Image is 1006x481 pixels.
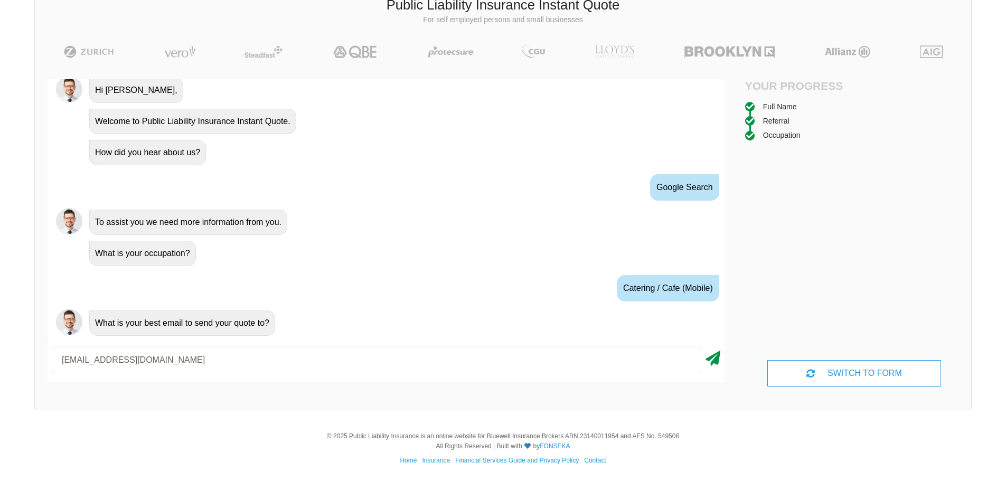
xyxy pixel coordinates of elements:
[424,45,477,58] img: Protecsure | Public Liability Insurance
[589,45,640,58] img: LLOYD's | Public Liability Insurance
[745,79,854,92] h4: Your Progress
[540,442,570,450] a: FONSEKA
[650,174,719,201] div: Google Search
[240,45,287,58] img: Steadfast | Public Liability Insurance
[518,45,549,58] img: CGU | Public Liability Insurance
[400,457,417,464] a: Home
[89,140,206,165] div: How did you hear about us?
[56,208,82,234] img: Chatbot | PLI
[89,210,287,235] div: To assist you we need more information from you.
[422,457,450,464] a: Insurance
[763,129,801,141] div: Occupation
[52,347,701,373] input: Your email
[89,78,183,103] div: Hi [PERSON_NAME],
[767,360,941,386] div: SWITCH TO FORM
[89,109,296,134] div: Welcome to Public Liability Insurance Instant Quote.
[59,45,119,58] img: Zurich | Public Liability Insurance
[56,309,82,335] img: Chatbot | PLI
[617,275,719,301] div: Catering / Cafe (Mobile)
[159,45,200,58] img: Vero | Public Liability Insurance
[43,15,963,25] p: For self employed persons and small businesses
[763,115,789,127] div: Referral
[584,457,606,464] a: Contact
[327,45,384,58] img: QBE | Public Liability Insurance
[916,45,947,58] img: AIG | Public Liability Insurance
[820,45,876,58] img: Allianz | Public Liability Insurance
[455,457,579,464] a: Financial Services Guide and Privacy Policy
[680,45,779,58] img: Brooklyn | Public Liability Insurance
[56,76,82,102] img: Chatbot | PLI
[89,241,196,266] div: What is your occupation?
[763,101,797,112] div: Full Name
[89,310,275,336] div: What is your best email to send your quote to?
